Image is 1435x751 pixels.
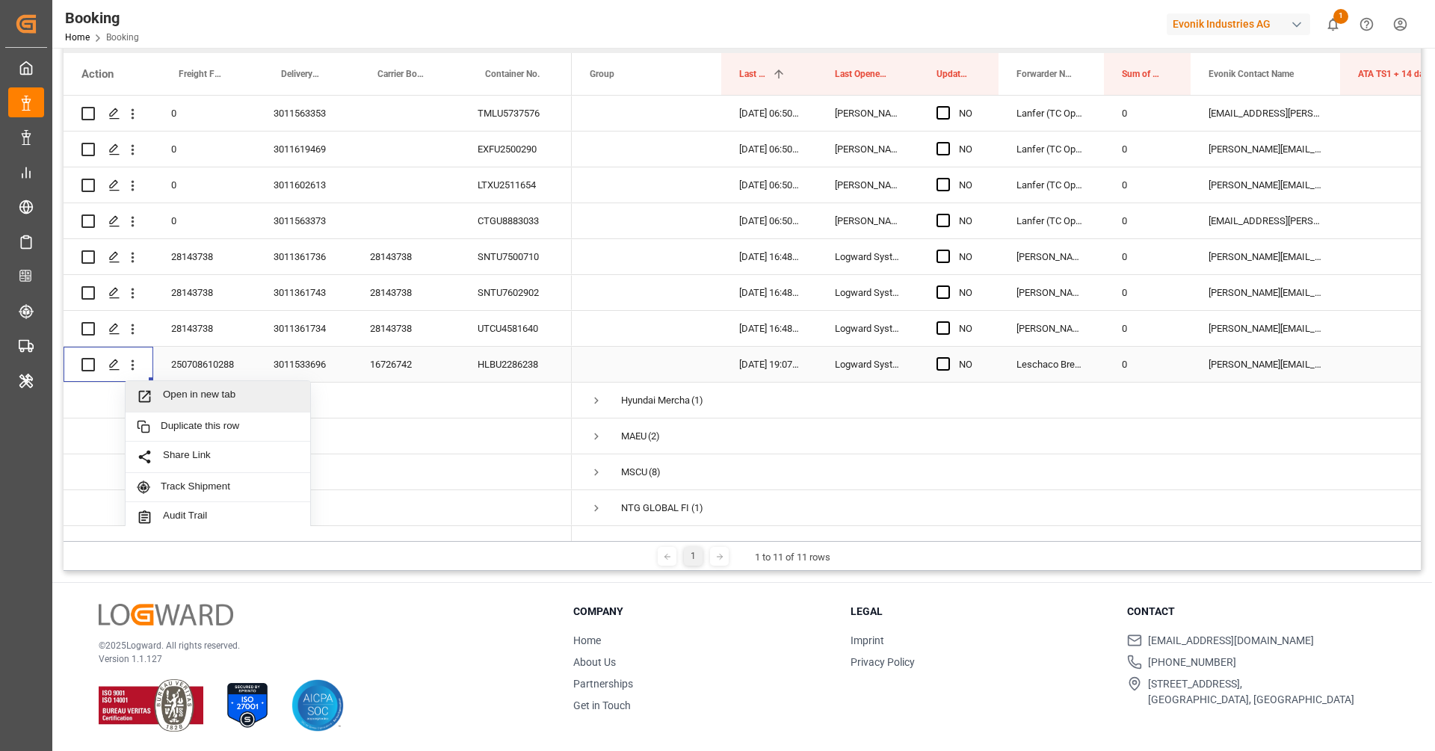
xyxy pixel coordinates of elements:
div: [PERSON_NAME][EMAIL_ADDRESS][DOMAIN_NAME] [1191,347,1340,382]
h3: Legal [851,604,1109,619]
span: 1 [1333,9,1348,24]
div: Press SPACE to select this row. [64,418,572,454]
span: Update Last Opened By [936,69,967,79]
div: 3011361734 [256,311,352,346]
a: Privacy Policy [851,656,915,668]
div: Press SPACE to select this row. [64,132,572,167]
div: NO [959,240,981,274]
div: [DATE] 19:07:09 [721,347,817,382]
div: Logward System [817,275,919,310]
div: [PERSON_NAME] (TC Operator) [999,311,1104,346]
div: [EMAIL_ADDRESS][PERSON_NAME][DOMAIN_NAME] [1191,96,1340,131]
div: Press SPACE to select this row. [64,311,572,347]
div: MSCU [621,455,647,489]
div: HLBU2286238 [460,347,572,382]
div: Action [81,67,114,81]
img: Logward Logo [99,604,233,625]
div: 3011533696 [256,347,352,382]
button: Evonik Industries AG [1167,10,1316,38]
div: [DATE] 16:48:21 [721,275,817,310]
div: 3011361736 [256,239,352,274]
div: [PERSON_NAME][EMAIL_ADDRESS][PERSON_NAME][DOMAIN_NAME] [1191,311,1340,346]
div: [PERSON_NAME] [817,167,919,203]
div: [PERSON_NAME] (TC Operator) [999,239,1104,274]
a: Partnerships [573,678,633,690]
a: About Us [573,656,616,668]
div: [PERSON_NAME] (TC Operator) [999,275,1104,310]
div: Lanfer (TC Operator) [999,203,1104,238]
a: Home [65,32,90,43]
div: MAEU [621,419,646,454]
div: NTG GLOBAL FINLAND OY [621,491,690,525]
a: Get in Touch [573,699,631,711]
span: Evonik Contact Name [1209,69,1294,79]
p: © 2025 Logward. All rights reserved. [99,639,536,652]
p: Version 1.1.127 [99,652,536,666]
span: Delivery No. [281,69,321,79]
h3: Company [573,604,832,619]
span: Last Opened Date [739,69,766,79]
div: 0 [1104,203,1191,238]
span: ATA TS1 + 14 days [1358,69,1433,79]
div: 0 [1104,96,1191,131]
div: [DATE] 06:50:37 [721,96,817,131]
div: 1 to 11 of 11 rows [755,550,830,565]
div: 0 [153,167,256,203]
div: NO [959,96,981,131]
span: Last Opened By [835,69,887,79]
div: Press SPACE to select this row. [64,239,572,275]
div: 0 [1104,132,1191,167]
div: Logward System [817,239,919,274]
img: ISO 9001 & ISO 14001 Certification [99,679,203,732]
div: 3011563353 [256,96,352,131]
div: Lanfer (TC Operator) [999,96,1104,131]
div: 3011361743 [256,275,352,310]
div: [DATE] 16:48:21 [721,311,817,346]
div: [PERSON_NAME][EMAIL_ADDRESS][PERSON_NAME][DOMAIN_NAME] [1191,132,1340,167]
div: LTXU2511654 [460,167,572,203]
a: Imprint [851,634,884,646]
div: 0 [1104,311,1191,346]
div: Press SPACE to select this row. [64,167,572,203]
div: 0 [1104,239,1191,274]
div: 0 [153,96,256,131]
div: UTCU4581640 [460,311,572,346]
div: 0 [153,203,256,238]
div: SNTU7602902 [460,275,572,310]
div: TMLU5737576 [460,96,572,131]
div: 28143738 [153,311,256,346]
div: [DATE] 16:48:21 [721,239,817,274]
div: Press SPACE to select this row. [64,347,572,383]
div: 28143738 [352,239,460,274]
div: Lanfer (TC Operator) [999,167,1104,203]
div: Press SPACE to select this row. [64,203,572,239]
span: Carrier Booking No. [377,69,428,79]
span: Freight Forwarder's Reference No. [179,69,224,79]
div: NO [959,132,981,167]
div: [EMAIL_ADDRESS][PERSON_NAME][DOMAIN_NAME] [1191,203,1340,238]
button: Help Center [1350,7,1383,41]
div: 0 [1104,275,1191,310]
div: NO [959,276,981,310]
span: Container No. [485,69,540,79]
div: [DATE] 06:50:37 [721,167,817,203]
div: SNTU7500710 [460,239,572,274]
span: Forwarder Name [1016,69,1073,79]
div: Booking [65,7,139,29]
span: (1) [691,491,703,525]
div: [DATE] 06:50:37 [721,203,817,238]
div: 0 [153,132,256,167]
a: Home [573,634,601,646]
div: 0 [1104,167,1191,203]
div: 16726742 [352,347,460,382]
span: Sum of Events [1122,69,1159,79]
div: 28143738 [153,239,256,274]
span: [STREET_ADDRESS], [GEOGRAPHIC_DATA], [GEOGRAPHIC_DATA] [1148,676,1354,708]
div: [PERSON_NAME][EMAIL_ADDRESS][PERSON_NAME][DOMAIN_NAME] [1191,167,1340,203]
div: NO [959,168,981,203]
span: [EMAIL_ADDRESS][DOMAIN_NAME] [1148,633,1314,649]
div: Lanfer (TC Operator) [999,132,1104,167]
span: Group [590,69,614,79]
